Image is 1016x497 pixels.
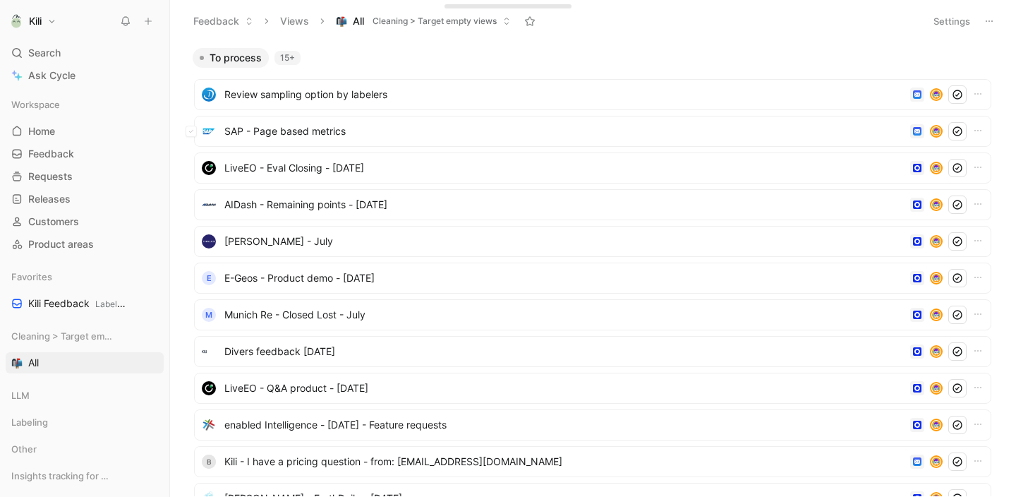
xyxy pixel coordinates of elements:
[224,160,905,176] span: LiveEO - Eval Closing - [DATE]
[353,14,364,28] span: All
[224,270,905,287] span: E-Geos - Product demo - [DATE]
[6,42,164,64] div: Search
[931,200,941,210] img: avatar
[6,465,164,486] div: Insights tracking for key clients
[9,14,23,28] img: Kili
[210,51,262,65] span: To process
[194,116,991,147] a: logoSAP - Page based metricsavatar
[194,373,991,404] a: logoLiveEO - Q&A product - [DATE]avatar
[194,409,991,441] a: logoenabled Intelligence - [DATE] - Feature requestsavatar
[11,357,23,369] img: 📬
[224,306,905,323] span: Munich Re - Closed Lost - July
[931,126,941,136] img: avatar
[28,192,71,206] span: Releases
[202,198,216,212] img: logo
[11,442,37,456] span: Other
[202,124,216,138] img: logo
[202,418,216,432] img: logo
[28,169,73,184] span: Requests
[6,438,164,460] div: Other
[194,446,991,477] a: BKili - I have a pricing question - from: [EMAIL_ADDRESS][DOMAIN_NAME]avatar
[194,189,991,220] a: logoAIDash - Remaining points - [DATE]avatar
[224,453,905,470] span: Kili - I have a pricing question - from: [EMAIL_ADDRESS][DOMAIN_NAME]
[8,354,25,371] button: 📬
[373,14,497,28] span: Cleaning > Target empty views
[202,455,216,469] div: B
[329,11,517,32] button: 📬AllCleaning > Target empty views
[193,48,269,68] button: To process
[224,380,905,397] span: LiveEO - Q&A product - [DATE]
[202,345,216,359] img: logo
[11,388,30,402] span: LLM
[6,94,164,115] div: Workspace
[11,329,112,343] span: Cleaning > Target empty views
[336,16,347,27] img: 📬
[6,188,164,210] a: Releases
[28,44,61,61] span: Search
[29,15,42,28] h1: Kili
[927,11,976,31] button: Settings
[28,237,94,251] span: Product areas
[6,11,60,31] button: KiliKili
[194,299,991,330] a: MMunich Re - Closed Lost - Julyavatar
[194,263,991,294] a: eE-Geos - Product demo - [DATE]avatar
[6,325,164,347] div: Cleaning > Target empty views
[6,325,164,373] div: Cleaning > Target empty views📬All
[224,233,905,250] span: [PERSON_NAME] - July
[931,236,941,246] img: avatar
[11,415,48,429] span: Labeling
[224,86,905,103] span: Review sampling option by labelers
[28,297,128,311] span: Kili Feedback
[6,266,164,287] div: Favorites
[6,293,164,314] a: Kili FeedbackLabeling
[931,163,941,173] img: avatar
[224,417,905,433] span: enabled Intelligence - [DATE] - Feature requests
[202,161,216,175] img: logo
[6,121,164,142] a: Home
[6,438,164,464] div: Other
[931,273,941,283] img: avatar
[28,67,75,84] span: Ask Cycle
[28,147,74,161] span: Feedback
[6,352,164,373] a: 📬All
[6,65,164,86] a: Ask Cycle
[931,310,941,320] img: avatar
[194,226,991,257] a: logo[PERSON_NAME] - Julyavatar
[274,11,315,32] button: Views
[202,271,216,285] div: e
[202,381,216,395] img: logo
[6,385,164,406] div: LLM
[194,79,991,110] a: logoReview sampling option by labelersavatar
[28,356,39,370] span: All
[28,215,79,229] span: Customers
[194,336,991,367] a: logoDivers feedback [DATE]avatar
[6,465,164,491] div: Insights tracking for key clients
[6,211,164,232] a: Customers
[202,234,216,248] img: logo
[6,166,164,187] a: Requests
[11,270,52,284] span: Favorites
[95,299,129,309] span: Labeling
[202,308,216,322] div: M
[931,420,941,430] img: avatar
[11,469,112,483] span: Insights tracking for key clients
[6,412,164,433] div: Labeling
[6,234,164,255] a: Product areas
[6,143,164,164] a: Feedback
[28,124,55,138] span: Home
[6,385,164,410] div: LLM
[931,383,941,393] img: avatar
[224,196,905,213] span: AIDash - Remaining points - [DATE]
[274,51,301,65] div: 15+
[224,123,905,140] span: SAP - Page based metrics
[931,347,941,357] img: avatar
[194,152,991,184] a: logoLiveEO - Eval Closing - [DATE]avatar
[202,88,216,102] img: logo
[11,97,60,112] span: Workspace
[931,457,941,467] img: avatar
[224,343,905,360] span: Divers feedback [DATE]
[931,90,941,100] img: avatar
[187,11,260,32] button: Feedback
[6,412,164,437] div: Labeling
